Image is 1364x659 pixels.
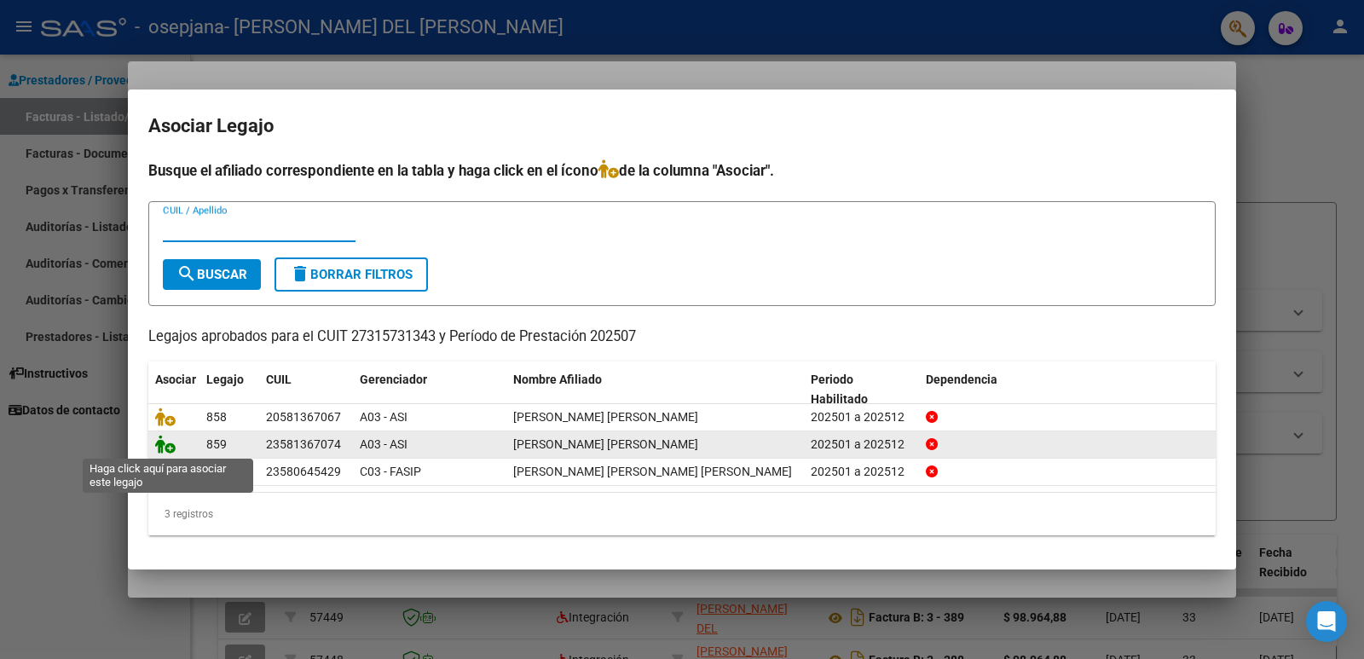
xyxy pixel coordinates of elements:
[163,259,261,290] button: Buscar
[259,361,353,418] datatable-header-cell: CUIL
[176,263,197,284] mat-icon: search
[926,373,997,386] span: Dependencia
[919,361,1217,418] datatable-header-cell: Dependencia
[811,435,912,454] div: 202501 a 202512
[513,373,602,386] span: Nombre Afiliado
[148,327,1216,348] p: Legajos aprobados para el CUIT 27315731343 y Período de Prestación 202507
[155,373,196,386] span: Asociar
[1306,601,1347,642] div: Open Intercom Messenger
[206,373,244,386] span: Legajo
[148,493,1216,535] div: 3 registros
[290,263,310,284] mat-icon: delete
[148,361,199,418] datatable-header-cell: Asociar
[206,465,227,478] span: 978
[360,410,407,424] span: A03 - ASI
[811,462,912,482] div: 202501 a 202512
[811,408,912,427] div: 202501 a 202512
[148,110,1216,142] h2: Asociar Legajo
[506,361,804,418] datatable-header-cell: Nombre Afiliado
[360,437,407,451] span: A03 - ASI
[353,361,506,418] datatable-header-cell: Gerenciador
[266,408,341,427] div: 20581367067
[199,361,259,418] datatable-header-cell: Legajo
[275,257,428,292] button: Borrar Filtros
[360,373,427,386] span: Gerenciador
[148,159,1216,182] h4: Busque el afiliado correspondiente en la tabla y haga click en el ícono de la columna "Asociar".
[513,410,698,424] span: NEIRA JAVIER ELIAN MARTIN
[290,267,413,282] span: Borrar Filtros
[360,465,421,478] span: C03 - FASIP
[266,435,341,454] div: 23581367074
[206,410,227,424] span: 858
[513,465,792,478] span: ARAGON MONTES LEON BYRON ESTEBAN
[804,361,919,418] datatable-header-cell: Periodo Habilitado
[176,267,247,282] span: Buscar
[206,437,227,451] span: 859
[513,437,698,451] span: NEIRA JAVIER VALENTINA ABRIL
[266,462,341,482] div: 23580645429
[266,373,292,386] span: CUIL
[811,373,868,406] span: Periodo Habilitado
